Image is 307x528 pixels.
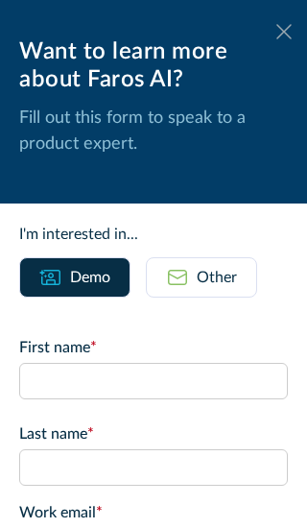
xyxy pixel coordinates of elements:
div: I'm interested in... [19,223,288,246]
div: Demo [70,266,110,289]
label: Last name [19,422,288,445]
label: First name [19,336,288,359]
div: Other [197,266,237,289]
p: Fill out this form to speak to a product expert. [19,106,288,157]
div: Want to learn more about Faros AI? [19,38,288,94]
label: Work email [19,501,288,524]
